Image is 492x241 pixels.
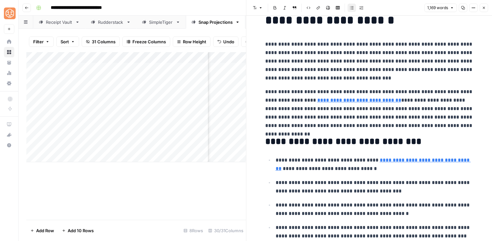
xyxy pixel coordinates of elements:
[98,19,124,25] div: Rudderstack
[424,4,457,12] button: 1,169 words
[4,47,14,57] a: Browse
[181,225,206,236] div: 8 Rows
[26,225,58,236] button: Add Row
[122,36,170,47] button: Freeze Columns
[223,38,234,45] span: Undo
[132,38,166,45] span: Freeze Columns
[4,57,14,68] a: Your Data
[92,38,116,45] span: 31 Columns
[4,7,16,19] img: SimpleTiger Logo
[186,16,245,29] a: Snap Projections
[198,19,233,25] div: Snap Projections
[85,16,136,29] a: Rudderstack
[4,130,14,140] button: What's new?
[427,5,448,11] span: 1,169 words
[206,225,246,236] div: 30/31 Columns
[58,225,98,236] button: Add 10 Rows
[4,36,14,47] a: Home
[4,68,14,78] a: Usage
[46,19,73,25] div: Receipt Vault
[173,36,211,47] button: Row Height
[183,38,206,45] span: Row Height
[33,16,85,29] a: Receipt Vault
[4,140,14,150] button: Help + Support
[149,19,173,25] div: SimpleTiger
[4,5,14,21] button: Workspace: SimpleTiger
[82,36,120,47] button: 31 Columns
[68,227,94,234] span: Add 10 Rows
[61,38,69,45] span: Sort
[136,16,186,29] a: SimpleTiger
[56,36,79,47] button: Sort
[4,119,14,130] a: AirOps Academy
[36,227,54,234] span: Add Row
[33,38,44,45] span: Filter
[4,78,14,89] a: Settings
[29,36,54,47] button: Filter
[213,36,239,47] button: Undo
